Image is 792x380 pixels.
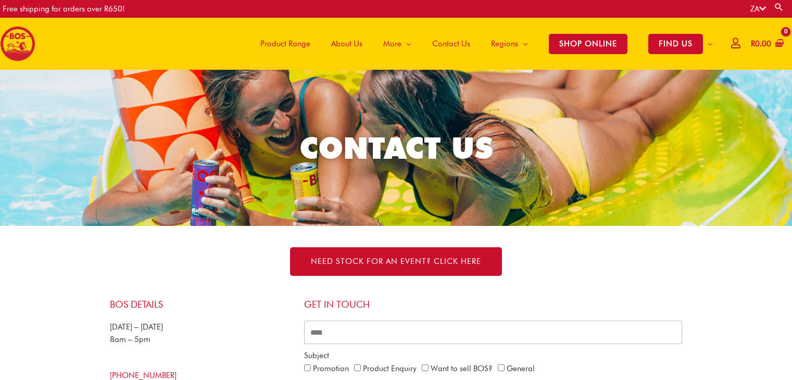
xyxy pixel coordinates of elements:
a: Regions [481,18,538,70]
label: General [507,364,535,373]
bdi: 0.00 [751,39,771,48]
a: ZA [750,4,766,14]
span: SHOP ONLINE [549,34,627,54]
label: Subject [304,349,329,362]
a: Contact Us [422,18,481,70]
a: SHOP ONLINE [538,18,638,70]
a: NEED STOCK FOR AN EVENT? Click here [290,247,502,276]
h2: CONTACT US [105,129,687,167]
h4: BOS Details [110,299,294,310]
span: NEED STOCK FOR AN EVENT? Click here [311,258,481,265]
span: About Us [331,28,362,59]
span: Product Range [260,28,310,59]
a: More [373,18,422,70]
a: About Us [321,18,373,70]
a: [PHONE_NUMBER] [110,371,177,380]
span: More [383,28,401,59]
label: Product Enquiry [363,364,417,373]
span: 8am – 5pm [110,335,150,344]
nav: Site Navigation [242,18,723,70]
a: Product Range [250,18,321,70]
span: FIND US [648,34,703,54]
h4: Get in touch [304,299,683,310]
label: Want to sell BOS? [431,364,493,373]
span: R [751,39,755,48]
a: View Shopping Cart, empty [749,32,784,56]
label: Promotion [313,364,349,373]
a: Search button [774,2,784,12]
span: [DATE] – [DATE] [110,322,163,332]
span: Regions [491,28,518,59]
span: Contact Us [432,28,470,59]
